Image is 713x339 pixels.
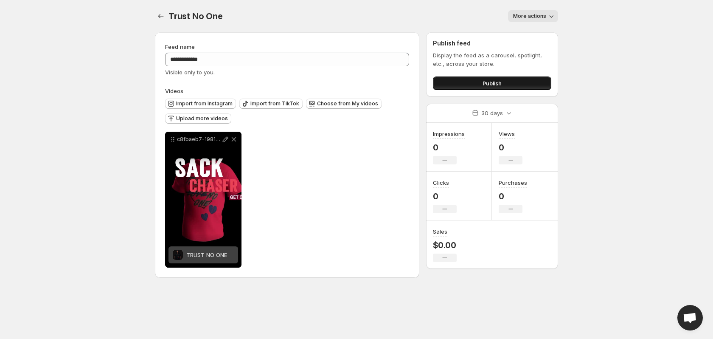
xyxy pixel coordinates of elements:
[155,10,167,22] button: Settings
[239,99,303,109] button: Import from TikTok
[165,113,231,124] button: Upload more videos
[176,115,228,122] span: Upload more videos
[176,100,233,107] span: Import from Instagram
[499,142,522,153] p: 0
[433,76,551,90] button: Publish
[165,99,236,109] button: Import from Instagram
[433,178,449,187] h3: Clicks
[317,100,378,107] span: Choose from My videos
[483,79,502,88] span: Publish
[186,251,227,258] span: TRUST NO ONE
[433,130,465,138] h3: Impressions
[433,142,465,153] p: 0
[165,132,241,268] div: c8fbaeb7-1981-42f1-910b-a2377b07c4adTRUST NO ONETRUST NO ONE
[677,305,703,331] div: Open chat
[306,99,382,109] button: Choose from My videos
[433,39,551,48] h2: Publish feed
[250,100,299,107] span: Import from TikTok
[177,136,221,143] p: c8fbaeb7-1981-42f1-910b-a2377b07c4ad
[499,130,515,138] h3: Views
[165,69,215,76] span: Visible only to you.
[433,191,457,201] p: 0
[433,51,551,68] p: Display the feed as a carousel, spotlight, etc., across your store.
[173,250,183,260] img: TRUST NO ONE
[165,43,195,50] span: Feed name
[433,227,447,236] h3: Sales
[433,240,457,250] p: $0.00
[165,88,183,94] span: Videos
[499,191,527,201] p: 0
[499,178,527,187] h3: Purchases
[168,11,223,21] span: Trust No One
[481,109,503,117] p: 30 days
[508,10,558,22] button: More actions
[513,13,546,20] span: More actions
